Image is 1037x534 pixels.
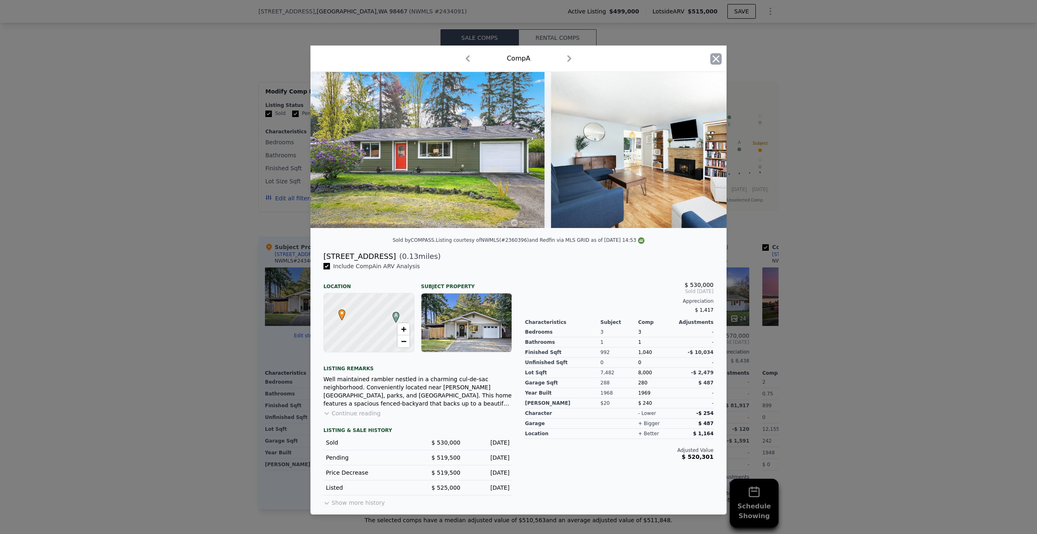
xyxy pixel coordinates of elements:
[601,337,638,347] div: 1
[525,337,601,347] div: Bathrooms
[688,349,714,355] span: -$ 10,034
[525,368,601,378] div: Lot Sqft
[601,319,638,326] div: Subject
[676,327,714,337] div: -
[525,419,601,429] div: garage
[401,324,406,334] span: +
[638,237,644,244] img: NWMLS Logo
[467,454,510,462] div: [DATE]
[638,329,641,335] span: 3
[507,54,530,63] div: Comp A
[323,359,512,372] div: Listing remarks
[436,237,644,243] div: Listing courtesy of NWMLS (#2360396) and Redfin via MLS GRID as of [DATE] 14:53
[323,375,512,408] div: Well maintained rambler nestled in a charming cul-de-sac neighborhood. Conveniently located near ...
[638,370,652,376] span: 8,000
[326,484,411,492] div: Listed
[393,237,436,243] div: Sold by COMPASS .
[432,454,460,461] span: $ 519,500
[601,388,638,398] div: 1968
[525,388,601,398] div: Year Built
[525,327,601,337] div: Bedrooms
[525,319,601,326] div: Characteristics
[638,388,676,398] div: 1969
[397,335,410,347] a: Zoom out
[601,398,638,408] div: $20
[676,398,714,408] div: -
[397,323,410,335] a: Zoom in
[402,252,419,260] span: 0.13
[695,307,714,313] span: $ 1,417
[601,347,638,358] div: 992
[525,347,601,358] div: Finished Sqft
[401,336,406,346] span: −
[326,438,411,447] div: Sold
[682,454,714,460] span: $ 520,301
[551,72,785,228] img: Property Img
[525,408,601,419] div: character
[676,337,714,347] div: -
[698,421,714,426] span: $ 487
[638,400,652,406] span: $ 240
[525,398,601,408] div: [PERSON_NAME]
[525,358,601,368] div: Unfinished Sqft
[432,469,460,476] span: $ 519,500
[396,251,440,262] span: ( miles)
[691,370,714,376] span: -$ 2,479
[638,360,641,365] span: 0
[676,319,714,326] div: Adjustments
[601,368,638,378] div: 7,482
[432,439,460,446] span: $ 530,000
[525,378,601,388] div: Garage Sqft
[601,378,638,388] div: 288
[685,282,714,288] span: $ 530,000
[638,380,647,386] span: 280
[676,358,714,368] div: -
[323,277,414,290] div: Location
[698,380,714,386] span: $ 487
[467,469,510,477] div: [DATE]
[432,484,460,491] span: $ 525,000
[676,388,714,398] div: -
[330,263,423,269] span: Include Comp A in ARV Analysis
[696,410,714,416] span: -$ 254
[336,309,341,314] div: •
[525,288,714,295] span: Sold [DATE]
[601,327,638,337] div: 3
[525,298,714,304] div: Appreciation
[525,447,714,454] div: Adjusted Value
[638,410,656,417] div: - lower
[638,319,676,326] div: Comp
[421,277,512,290] div: Subject Property
[323,427,512,435] div: LISTING & SALE HISTORY
[336,307,347,319] span: •
[638,430,659,437] div: + better
[601,358,638,368] div: 0
[326,469,411,477] div: Price Decrease
[391,312,401,319] span: A
[638,337,676,347] div: 1
[391,312,395,317] div: A
[638,420,660,427] div: + bigger
[638,349,652,355] span: 1,040
[323,251,396,262] div: [STREET_ADDRESS]
[326,454,411,462] div: Pending
[323,495,385,507] button: Show more history
[693,431,714,436] span: $ 1,164
[467,484,510,492] div: [DATE]
[467,438,510,447] div: [DATE]
[323,409,381,417] button: Continue reading
[525,429,601,439] div: location
[310,72,545,228] img: Property Img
